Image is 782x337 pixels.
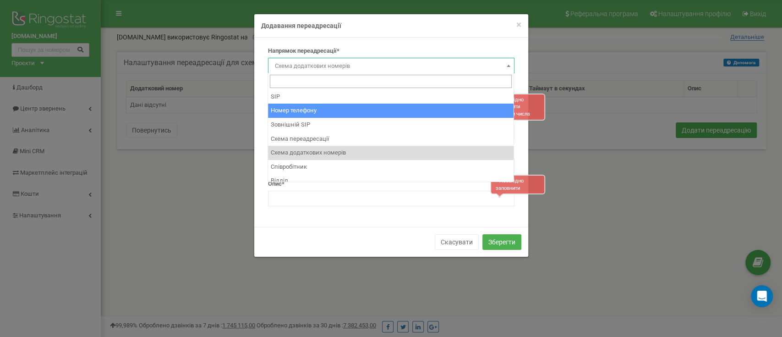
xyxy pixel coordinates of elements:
[516,19,521,30] span: ×
[261,21,521,30] h4: Додавання переадресації
[268,104,514,118] li: Номер телефону
[490,175,545,194] div: * Необхідно заповнити
[268,90,514,104] li: SIP
[268,174,514,188] li: Відділ
[751,285,773,307] div: Open Intercom Messenger
[482,234,521,250] button: Зберегти
[268,146,514,160] li: Схема додаткових номерів
[268,118,514,132] li: Зовнішній SIP
[271,60,511,72] span: Схема додаткових номерів
[490,94,545,121] div: * Необхідно заповнити * Тільки числа
[268,180,284,188] label: Опис*
[268,160,514,174] li: Співробітник
[268,58,514,73] span: Схема додаткових номерів
[268,47,339,55] label: Напрямок переадресації*
[435,234,479,250] button: Скасувати
[268,132,514,146] li: Схема переадресації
